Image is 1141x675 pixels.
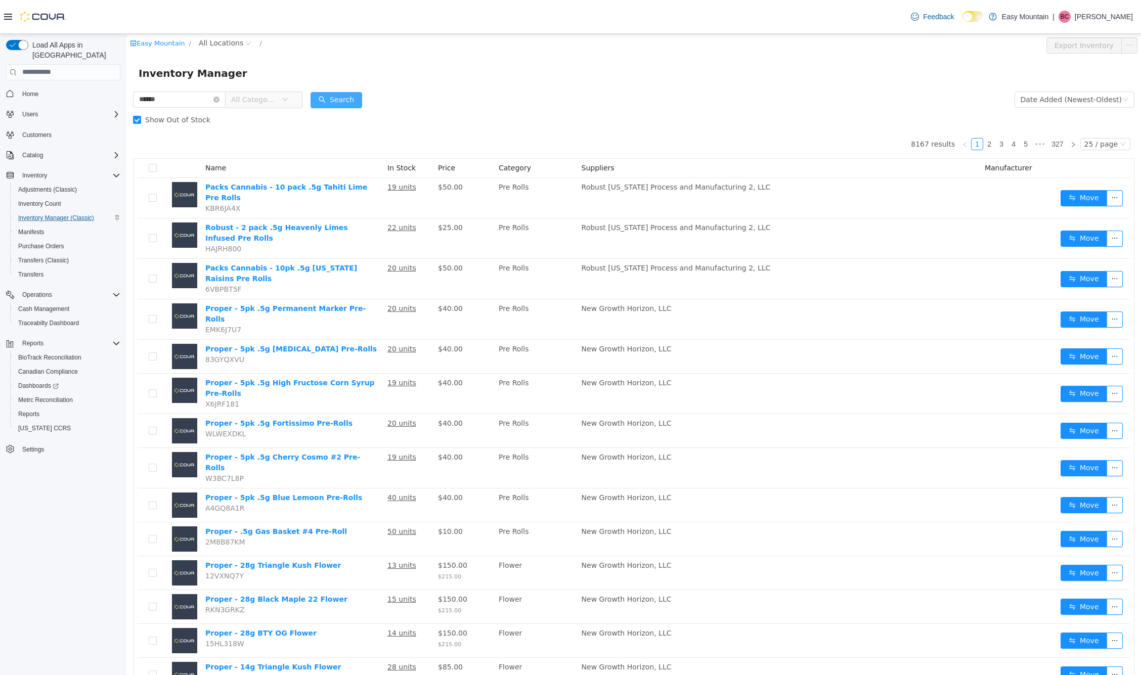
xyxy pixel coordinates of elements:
[14,184,120,196] span: Adjustments (Classic)
[455,527,545,535] span: New Growth Horizon, LLC
[368,556,451,590] td: Flower
[455,629,545,637] span: New Growth Horizon, LLC
[18,256,69,264] span: Transfers (Classic)
[14,184,81,196] a: Adjustments (Classic)
[368,144,451,185] td: Pre Rolls
[14,380,63,392] a: Dashboards
[14,408,43,420] a: Reports
[312,607,335,614] span: $215.00
[14,212,120,224] span: Inventory Manager (Classic)
[14,268,48,281] a: Transfers
[46,384,71,410] img: Proper - 5pk .5g Fortissimo Pre-Rolls placeholder
[455,561,545,569] span: New Growth Horizon, LLC
[14,303,73,315] a: Cash Management
[312,230,336,238] span: $50.00
[46,418,71,443] img: Proper - 5pk .5g Cherry Cosmo #2 Pre-Rolls placeholder
[79,460,236,468] a: Proper - 5pk .5g Blue Lemoon Pre-Rolls
[14,366,82,378] a: Canadian Compliance
[46,148,71,173] img: Packs Cannabis - 10 pack .5g Tahiti Lime Pre Rolls placeholder
[6,82,120,483] nav: Complex example
[312,493,336,502] span: $10.00
[79,493,221,502] a: Proper - .5g Gas Basket #4 Pre-Roll
[455,230,644,238] span: Robust [US_STATE] Process and Manufacturing 2, LLC
[18,169,51,182] button: Inventory
[312,629,336,637] span: $85.00
[22,171,47,179] span: Inventory
[10,302,124,316] button: Cash Management
[368,185,451,225] td: Pre Rolls
[980,278,996,294] button: icon: ellipsis
[905,104,921,116] li: Next 5 Pages
[79,527,215,535] a: Proper - 28g Triangle Kush Flower
[857,104,869,116] li: 2
[934,237,981,253] button: icon: swapMove
[18,442,120,455] span: Settings
[79,595,190,603] a: Proper - 28g BTY OG Flower
[46,344,71,369] img: Proper - 5pk .5g High Fructose Corn Syrup Pre-Rolls placeholder
[261,271,290,279] u: 20 units
[2,148,124,162] button: Catalog
[958,105,991,116] div: 25 / page
[18,353,81,362] span: BioTrack Reconciliation
[455,311,545,319] span: New Growth Horizon, LLC
[312,130,329,138] span: Price
[184,58,236,74] button: icon: searchSearch
[14,317,120,329] span: Traceabilty Dashboard
[18,242,64,250] span: Purchase Orders
[105,61,151,71] span: All Categories
[22,90,38,98] span: Home
[46,310,71,335] img: Proper - 5pk .5g Memory Loss Pre-Rolls placeholder
[312,539,335,546] span: $215.00
[46,189,71,214] img: Robust - 2 pack .5g Heavenly Limes Infused Pre Rolls placeholder
[881,104,893,116] li: 4
[1075,11,1133,23] p: [PERSON_NAME]
[312,527,341,535] span: $150.00
[455,385,545,393] span: New Growth Horizon, LLC
[2,86,124,101] button: Home
[10,365,124,379] button: Canadian Compliance
[18,443,48,456] a: Settings
[14,317,83,329] a: Traceabilty Dashboard
[14,408,120,420] span: Reports
[261,130,289,138] span: In Stock
[14,268,120,281] span: Transfers
[312,271,336,279] span: $40.00
[46,526,71,552] img: Proper - 28g Triangle Kush Flower placeholder
[980,531,996,547] button: icon: ellipsis
[14,240,120,252] span: Purchase Orders
[845,105,856,116] a: 1
[18,129,56,141] a: Customers
[2,288,124,302] button: Operations
[10,225,124,239] button: Manifests
[18,319,79,327] span: Traceabilty Dashboard
[261,311,290,319] u: 20 units
[2,127,124,142] button: Customers
[455,190,644,198] span: Robust [US_STATE] Process and Manufacturing 2, LLC
[79,629,215,637] a: Proper - 14g Triangle Kush Flower
[28,40,120,60] span: Load All Apps in [GEOGRAPHIC_DATA]
[893,104,905,116] li: 5
[869,105,881,116] a: 3
[22,151,43,159] span: Catalog
[934,531,981,547] button: icon: swapMove
[18,337,120,349] span: Reports
[2,168,124,183] button: Inventory
[857,105,868,116] a: 2
[995,4,1011,20] button: icon: ellipsis
[894,58,995,73] div: Date Added (Newest-Oldest)
[14,351,120,364] span: BioTrack Reconciliation
[905,104,921,116] span: •••
[46,269,71,295] img: Proper - 5pk .5g Permanent Marker Pre-Rolls placeholder
[79,311,250,319] a: Proper - 5pk .5g [MEDICAL_DATA] Pre-Rolls
[312,311,336,319] span: $40.00
[455,149,644,157] span: Robust [US_STATE] Process and Manufacturing 2, LLC
[261,149,290,157] u: 19 units
[46,560,71,586] img: Proper - 28g Black Maple 22 Flower placeholder
[980,599,996,615] button: icon: ellipsis
[261,419,290,427] u: 19 units
[4,6,58,13] a: icon: shopEasy Mountain
[368,522,451,556] td: Flower
[261,595,290,603] u: 14 units
[455,419,545,427] span: New Growth Horizon, LLC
